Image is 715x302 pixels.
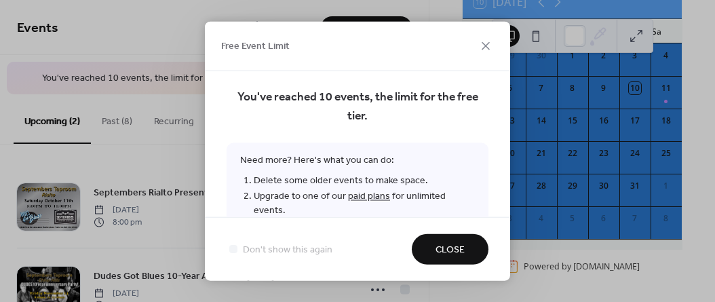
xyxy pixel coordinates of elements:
[348,187,390,205] a: paid plans
[254,172,475,188] li: Delete some older events to make space.
[254,188,475,218] li: Upgrade to one of our for unlimited events.
[227,88,488,126] span: You've reached 10 events, the limit for the free tier.
[412,234,488,265] button: Close
[227,143,488,244] span: Need more? Here's what you can do:
[221,39,290,54] span: Free Event Limit
[436,243,465,257] span: Close
[243,243,332,257] span: Don't show this again
[349,216,417,235] a: Reach out to us!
